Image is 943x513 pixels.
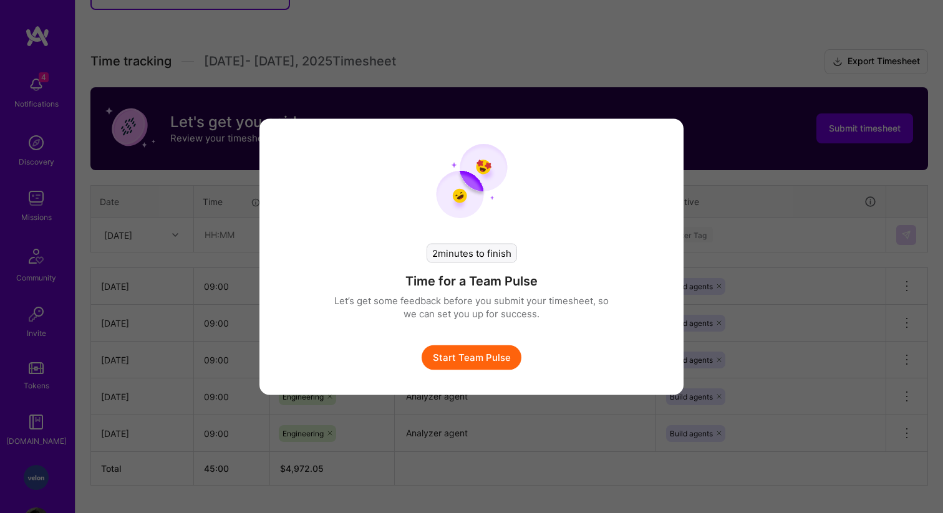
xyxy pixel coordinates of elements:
[405,272,538,289] h4: Time for a Team Pulse
[334,294,609,320] p: Let’s get some feedback before you submit your timesheet, so we can set you up for success.
[427,243,517,262] div: 2 minutes to finish
[436,143,508,218] img: team pulse start
[422,345,521,370] button: Start Team Pulse
[259,118,684,395] div: modal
